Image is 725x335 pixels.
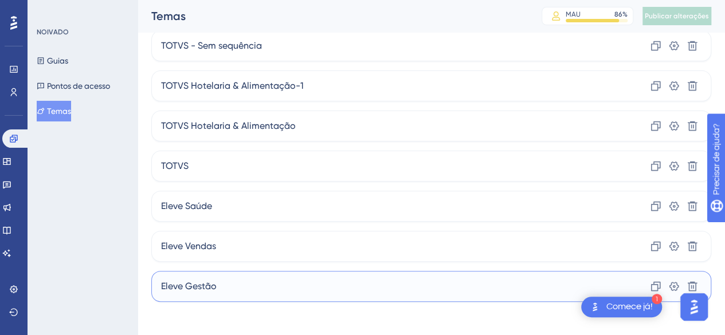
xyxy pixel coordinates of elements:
[47,56,68,65] font: Guias
[27,5,99,14] font: Precisar de ajuda?
[161,200,212,211] font: Eleve Saúde
[151,9,186,23] font: Temas
[47,107,71,116] font: Temas
[677,290,711,324] iframe: Iniciador do Assistente de IA do UserGuiding
[566,10,581,18] font: MAU
[37,76,110,96] button: Pontos de acesso
[581,297,662,317] div: Abra a lista de verificação Comece!, módulos restantes: 1
[161,241,216,251] font: Eleve Vendas
[161,120,296,131] font: TOTVS Hotelaria & Alimentação
[37,101,71,121] button: Temas
[642,7,711,25] button: Publicar alterações
[161,281,217,291] font: Eleve Gestão
[614,10,622,18] font: 86
[37,50,68,71] button: Guias
[645,12,709,20] font: Publicar alterações
[47,81,110,90] font: Pontos de acesso
[606,302,653,311] font: Comece já!
[161,160,189,171] font: TOTVS
[588,300,602,314] img: imagem-do-lançador-texto-alternativo
[37,28,69,36] font: NOIVADO
[161,40,262,51] font: TOTVS - Sem sequência
[161,80,304,91] font: TOTVS Hotelaria & Alimentação-1
[622,10,628,18] font: %
[655,296,659,302] font: 1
